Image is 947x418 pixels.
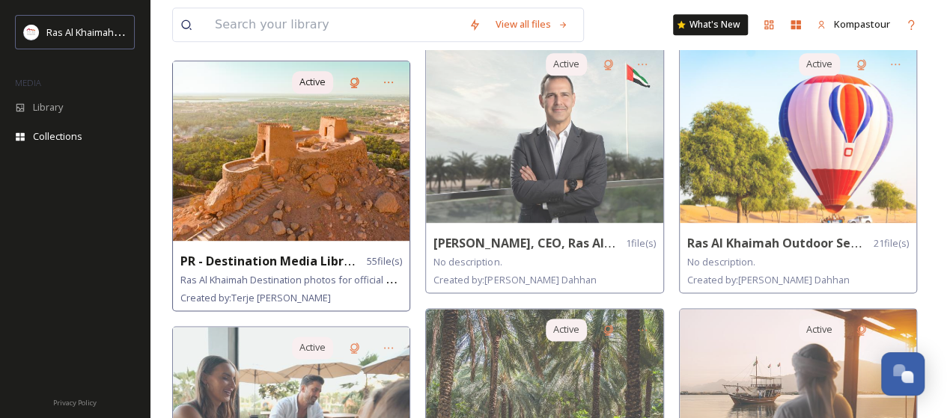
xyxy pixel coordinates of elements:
a: What's New [673,14,748,35]
span: Active [553,57,579,71]
span: Ras Al Khaimah Tourism Development Authority [46,25,258,39]
span: Collections [33,129,82,144]
span: Active [806,322,832,336]
span: Library [33,100,63,114]
span: Active [299,75,326,89]
span: Kompastour [834,17,890,31]
span: 1 file(s) [626,236,656,251]
span: No description. [687,255,755,268]
span: Active [553,322,579,336]
span: Active [806,57,832,71]
a: Kompastour [809,10,898,39]
a: View all files [488,10,576,39]
span: 21 file(s) [874,236,909,251]
input: Search your library [207,8,461,41]
span: Created by: [PERSON_NAME] Dahhan [433,273,596,286]
img: c31c8ceb-515d-4687-9f3e-56b1a242d210.jpg [426,43,663,223]
span: 55 file(s) [367,254,402,268]
span: Privacy Policy [53,398,97,408]
span: No description. [433,255,502,268]
strong: [PERSON_NAME], CEO, Ras Al Khaimah Tourism Development Authority [433,235,859,251]
span: Created by: Terje [PERSON_NAME] [180,291,331,304]
button: Open Chat [881,352,925,396]
a: Privacy Policy [53,393,97,411]
span: Created by: [PERSON_NAME] Dahhan [687,273,850,286]
img: Logo_RAKTDA_RGB-01.png [24,25,39,40]
span: MEDIA [15,77,41,88]
strong: PR - Destination Media Library [180,253,363,269]
img: e0222ccf-6255-4936-987a-341590b03107.jpg [680,43,916,223]
span: Ras Al Khaimah Destination photos for official media use. [180,272,435,286]
img: 21f13973-0c2b-4138-b2f3-8f4bea45de3a.jpg [173,61,409,241]
span: Active [299,340,326,354]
